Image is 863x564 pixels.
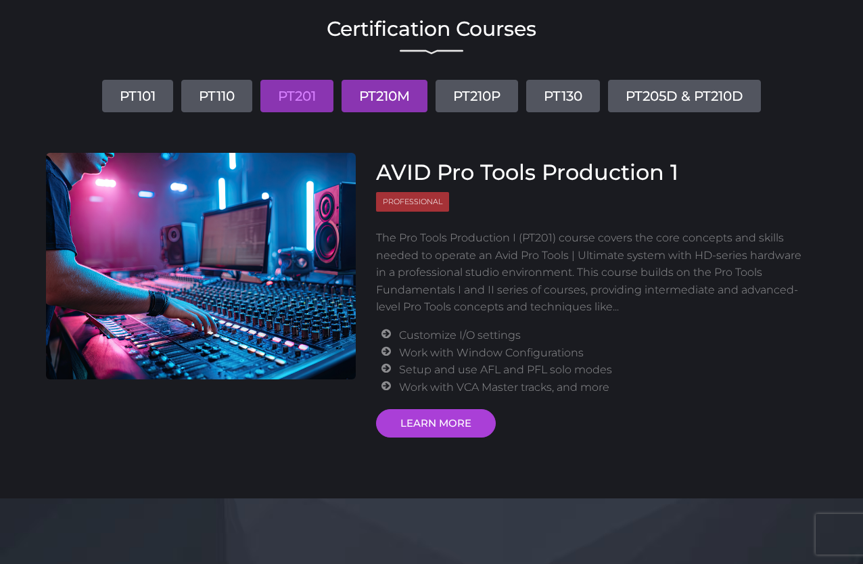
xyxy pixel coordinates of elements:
p: The Pro Tools Production I (PT201) course covers the core concepts and skills needed to operate a... [376,229,808,316]
a: PT205D & PT210D [608,80,761,112]
li: Work with Window Configurations [399,344,807,362]
li: Work with VCA Master tracks, and more [399,379,807,396]
a: LEARN MORE [376,409,496,438]
img: decorative line [400,49,463,55]
a: PT110 [181,80,252,112]
h2: Certification Courses [46,19,817,39]
a: PT130 [526,80,600,112]
span: Professional [376,192,449,212]
h3: AVID Pro Tools Production 1 [376,160,808,185]
img: AVID Pro Tools Production 1 Course [46,153,356,379]
li: Setup and use AFL and PFL solo modes [399,361,807,379]
a: PT210P [436,80,518,112]
a: PT201 [260,80,333,112]
a: PT101 [102,80,173,112]
a: PT210M [342,80,427,112]
li: Customize I/O settings [399,327,807,344]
